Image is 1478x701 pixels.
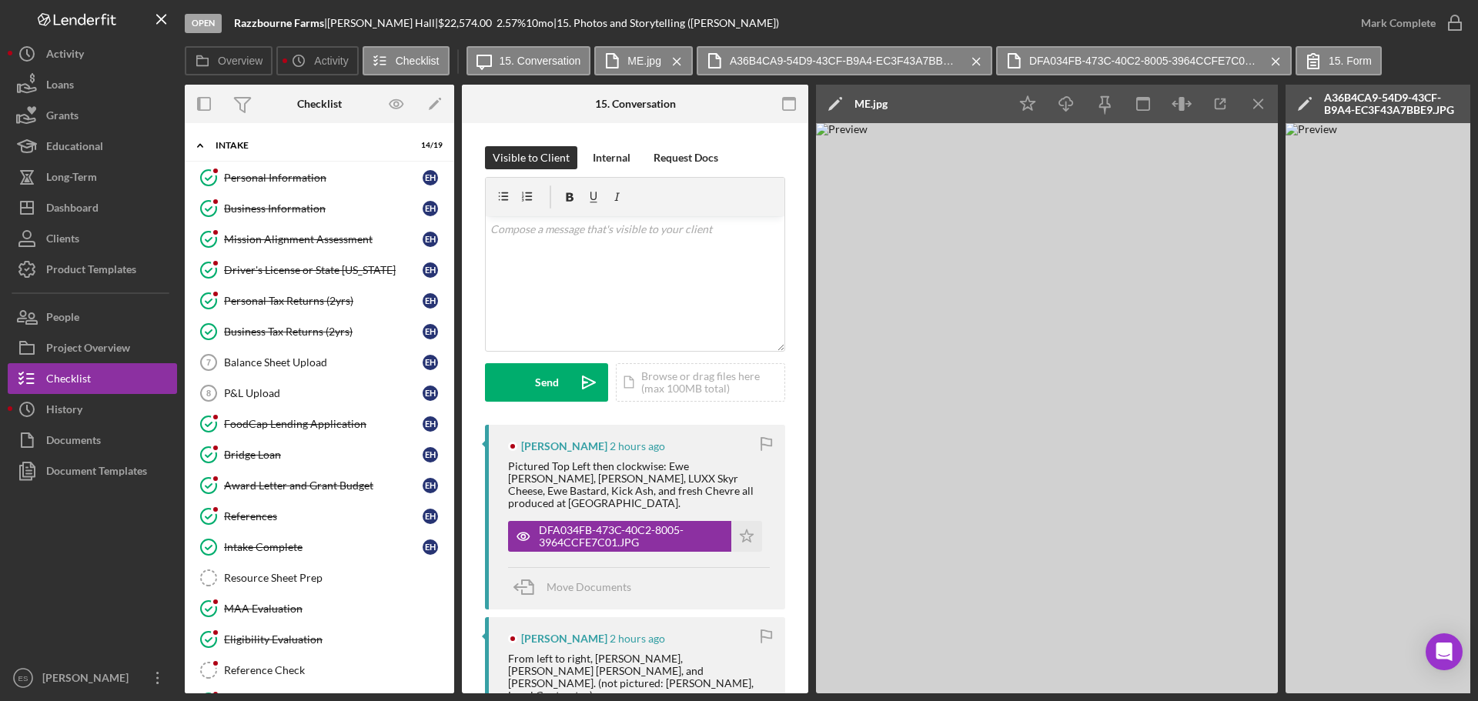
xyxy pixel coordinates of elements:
div: Personal Information [224,172,423,184]
div: E H [423,324,438,339]
div: E H [423,447,438,462]
div: Personal Tax Returns (2yrs) [224,295,423,307]
div: Checklist [297,98,342,110]
button: Document Templates [8,456,177,486]
button: Send [485,363,608,402]
button: Clients [8,223,177,254]
time: 2025-08-18 15:54 [610,440,665,452]
div: Long-Term [46,162,97,196]
a: Activity [8,38,177,69]
button: Request Docs [646,146,726,169]
div: Open Intercom Messenger [1426,633,1463,670]
div: Educational [46,131,103,165]
div: Award Letter and Grant Budget [224,479,423,492]
div: E H [423,262,438,278]
div: FoodCap Lending Application [224,418,423,430]
label: Overview [218,55,262,67]
a: Personal Tax Returns (2yrs)EH [192,285,446,316]
div: Open [185,14,222,33]
a: 7Balance Sheet UploadEH [192,347,446,378]
div: A36B4CA9-54D9-43CF-B9A4-EC3F43A7BBE9.JPG [1324,92,1470,116]
a: FoodCap Lending ApplicationEH [192,409,446,439]
div: Request Docs [654,146,718,169]
div: 10 mo [526,17,553,29]
a: Reference Check [192,655,446,686]
div: E H [423,509,438,524]
button: Move Documents [508,568,647,606]
div: Mission Alignment Assessment [224,233,423,245]
div: People [46,302,79,336]
label: ME.jpg [627,55,661,67]
div: Send [535,363,559,402]
button: 15. Conversation [466,46,591,75]
div: Loans [46,69,74,104]
b: Razzbourne Farms [234,16,324,29]
div: [PERSON_NAME] Hall | [327,17,438,29]
button: History [8,394,177,425]
div: Resource Sheet Prep [224,572,446,584]
div: DFA034FB-473C-40C2-8005-3964CCFE7C01.JPG [539,524,724,549]
a: MAA Evaluation [192,593,446,624]
time: 2025-08-18 15:51 [610,633,665,645]
button: A36B4CA9-54D9-43CF-B9A4-EC3F43A7BBE9.JPG [697,46,992,75]
div: ME.jpg [854,98,888,110]
div: E H [423,386,438,401]
a: Bridge LoanEH [192,439,446,470]
button: Visible to Client [485,146,577,169]
a: Business Tax Returns (2yrs)EH [192,316,446,347]
tspan: 8 [206,389,211,398]
div: MAA Evaluation [224,603,446,615]
button: Loans [8,69,177,100]
div: History [46,394,82,429]
button: Internal [585,146,638,169]
div: Grants [46,100,79,135]
a: Business InformationEH [192,193,446,224]
a: Award Letter and Grant BudgetEH [192,470,446,501]
button: People [8,302,177,332]
div: E H [423,355,438,370]
label: Checklist [396,55,440,67]
a: ReferencesEH [192,501,446,532]
label: 15. Conversation [500,55,581,67]
a: 8P&L UploadEH [192,378,446,409]
button: Product Templates [8,254,177,285]
div: Reference Check [224,664,446,676]
div: Intake Complete [224,541,423,553]
div: | 15. Photos and Storytelling ([PERSON_NAME]) [553,17,779,29]
div: 15. Conversation [595,98,676,110]
a: Intake CompleteEH [192,532,446,562]
div: Balance Sheet Upload [224,356,423,369]
button: Checklist [8,363,177,394]
div: Bridge Loan [224,449,423,461]
div: E H [423,201,438,216]
button: Checklist [363,46,450,75]
button: Long-Term [8,162,177,192]
button: ME.jpg [594,46,693,75]
label: Activity [314,55,348,67]
div: [PERSON_NAME] [521,440,607,452]
button: DFA034FB-473C-40C2-8005-3964CCFE7C01.JPG [508,521,762,552]
a: Educational [8,131,177,162]
tspan: 7 [206,358,211,367]
button: Project Overview [8,332,177,363]
a: Driver's License or State [US_STATE]EH [192,255,446,285]
span: Move Documents [547,580,631,593]
a: Mission Alignment AssessmentEH [192,224,446,255]
div: Clients [46,223,79,258]
div: | [234,17,327,29]
button: Overview [185,46,273,75]
div: P&L Upload [224,387,423,399]
button: Grants [8,100,177,131]
div: E H [423,539,438,555]
div: $22,574.00 [438,17,497,29]
button: Dashboard [8,192,177,223]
